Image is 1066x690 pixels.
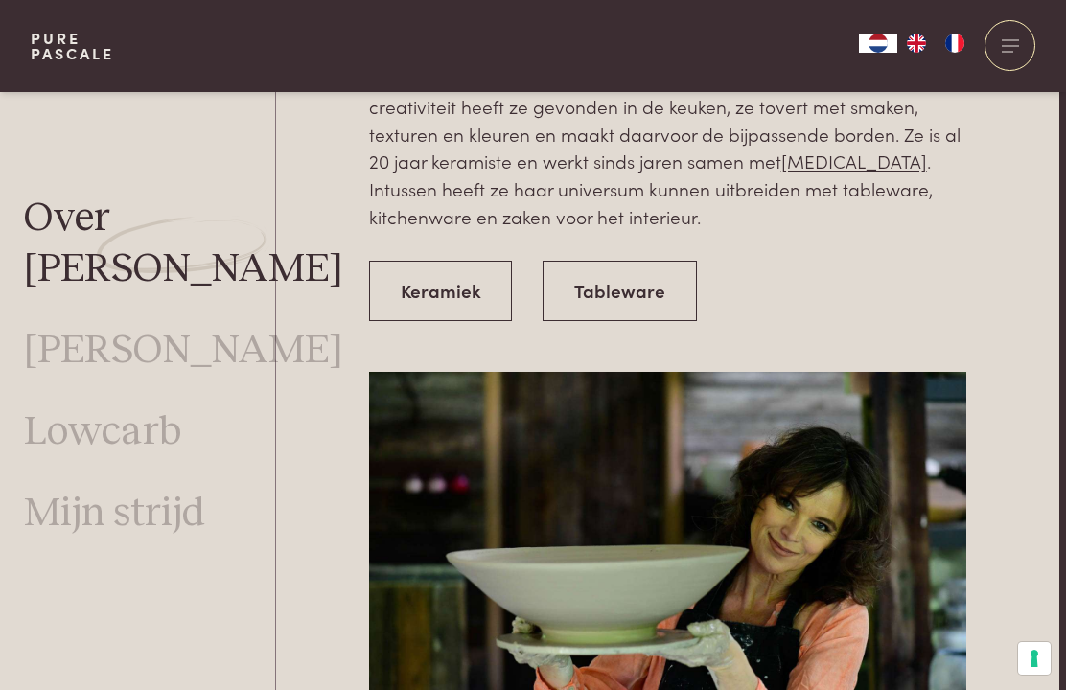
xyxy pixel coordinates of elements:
ul: Language list [897,34,974,53]
a: [MEDICAL_DATA] [781,148,927,173]
a: NL [859,34,897,53]
a: Lowcarb [24,407,181,458]
a: [PERSON_NAME] [24,326,343,377]
div: Language [859,34,897,53]
a: Tableware [543,261,697,321]
a: PurePascale [31,31,114,61]
a: Keramiek [369,261,513,321]
a: Over [PERSON_NAME] [24,194,343,295]
button: Uw voorkeuren voor toestemming voor trackingtechnologieën [1018,642,1051,675]
a: EN [897,34,936,53]
p: [PERSON_NAME] kon geen mooier samenspel vinden tussen eten en keramiek. Het is haar overtuiging d... [369,38,967,231]
aside: Language selected: Nederlands [859,34,974,53]
a: Mijn strijd [24,489,205,540]
a: FR [936,34,974,53]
